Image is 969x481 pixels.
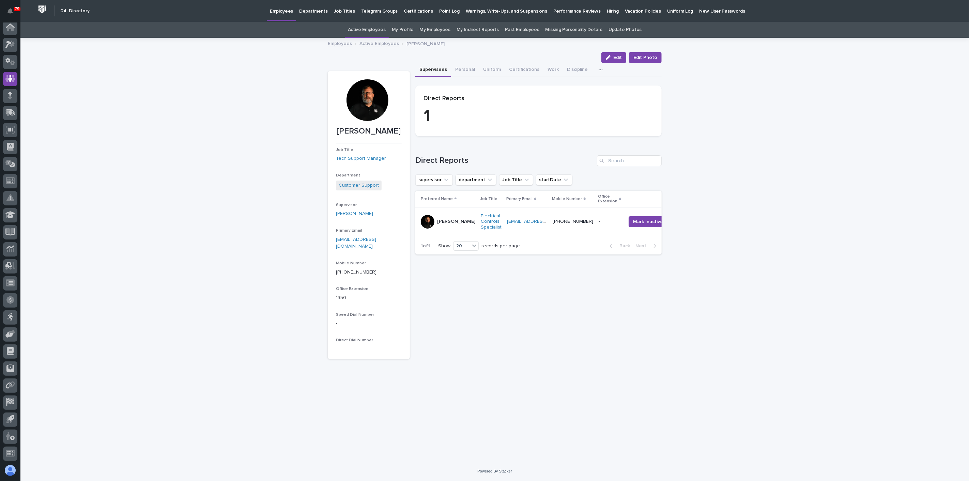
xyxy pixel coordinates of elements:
[563,63,592,77] button: Discipline
[336,203,357,207] span: Supervisor
[336,313,374,317] span: Speed Dial Number
[552,195,582,203] p: Mobile Number
[456,174,496,185] button: department
[36,3,48,16] img: Workspace Logo
[635,244,650,248] span: Next
[15,6,19,11] p: 79
[479,63,505,77] button: Uniform
[480,195,497,203] p: Job Title
[633,218,663,225] span: Mark Inactive
[336,148,353,152] span: Job Title
[60,8,90,14] h2: 04. Directory
[481,243,520,249] p: records per page
[348,22,386,38] a: Active Employees
[406,40,445,47] p: [PERSON_NAME]
[545,22,603,38] a: Missing Personality Details
[604,243,633,249] button: Back
[339,182,379,189] a: Customer Support
[336,210,373,217] a: [PERSON_NAME]
[438,243,450,249] p: Show
[415,156,594,166] h1: Direct Reports
[437,219,475,224] p: [PERSON_NAME]
[336,155,386,162] a: Tech Support Manager
[481,213,502,230] a: Electrical Controls Specialist
[9,8,17,19] div: Notifications79
[597,155,662,166] input: Search
[543,63,563,77] button: Work
[536,174,572,185] button: startDate
[336,270,376,275] a: [PHONE_NUMBER]
[3,4,17,18] button: Notifications
[629,52,662,63] button: Edit Photo
[599,217,601,224] p: -
[336,173,360,177] span: Department
[613,55,622,60] span: Edit
[633,54,657,61] span: Edit Photo
[336,294,402,301] p: 1350
[424,95,653,103] p: Direct Reports
[415,63,451,77] button: Supervisees
[598,193,617,205] p: Office Extension
[359,39,399,47] a: Active Employees
[629,216,667,227] button: Mark Inactive
[415,207,678,236] tr: [PERSON_NAME]Electrical Controls Specialist [EMAIL_ADDRESS][DOMAIN_NAME] [PHONE_NUMBER]-- Mark In...
[601,52,626,63] button: Edit
[453,243,470,250] div: 20
[457,22,499,38] a: My Indirect Reports
[633,243,662,249] button: Next
[336,229,362,233] span: Primary Email
[506,195,533,203] p: Primary Email
[336,287,368,291] span: Office Extension
[328,39,352,47] a: Employees
[505,63,543,77] button: Certifications
[415,238,435,254] p: 1 of 1
[553,219,593,224] a: [PHONE_NUMBER]
[505,22,539,38] a: Past Employees
[336,338,373,342] span: Direct Dial Number
[3,463,17,478] button: users-avatar
[499,174,533,185] button: Job Title
[336,320,402,327] p: -
[421,195,453,203] p: Preferred Name
[451,63,479,77] button: Personal
[424,106,653,127] p: 1
[336,261,366,265] span: Mobile Number
[392,22,414,38] a: My Profile
[477,469,512,473] a: Powered By Stacker
[609,22,642,38] a: Update Photos
[615,244,630,248] span: Back
[507,219,584,224] a: [EMAIL_ADDRESS][DOMAIN_NAME]
[336,126,402,136] p: [PERSON_NAME]
[420,22,450,38] a: My Employees
[336,237,376,249] a: [EMAIL_ADDRESS][DOMAIN_NAME]
[415,174,453,185] button: supervisor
